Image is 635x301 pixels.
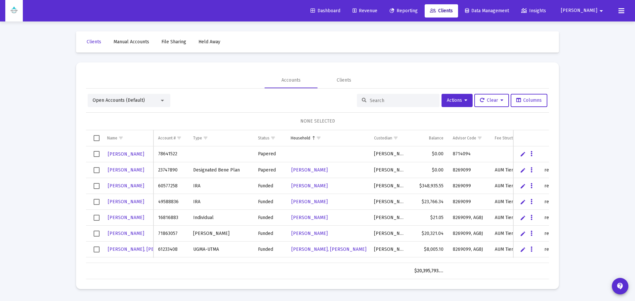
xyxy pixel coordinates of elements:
a: Reporting [384,4,423,18]
span: [PERSON_NAME] [291,231,328,236]
input: Search [370,98,435,103]
span: [PERSON_NAME] [108,231,144,236]
div: Papered [258,167,281,173]
a: Clients [425,4,458,18]
span: Reporting [390,8,418,14]
a: [PERSON_NAME] [107,213,145,222]
td: $23,766.34 [410,194,448,210]
td: Column Type [189,130,253,146]
a: Edit [520,231,526,237]
td: $8,005.10 [410,242,448,257]
td: 23747890 [153,162,189,178]
span: [PERSON_NAME] [291,262,328,268]
td: AUM Tiered Fee Structure (Pro-rated) [490,210,576,226]
a: Edit [520,167,526,173]
a: [PERSON_NAME] [291,197,328,207]
span: Dashboard [311,8,340,14]
td: AUM Tiered Fee Structure (Pro-rated) [490,162,576,178]
span: File Sharing [161,39,186,45]
span: Columns [516,97,542,103]
td: 8269099, AG8J [448,242,490,257]
td: IRA [189,178,253,194]
td: Column Advisor Code [448,130,490,146]
a: [PERSON_NAME] [291,260,328,270]
div: Funded [258,262,281,269]
a: Held Away [193,35,226,49]
span: Show filter options for column 'Status' [271,135,275,140]
div: Balance [429,135,444,141]
div: Type [193,135,202,141]
div: Data grid [86,130,549,279]
div: Funded [258,199,281,205]
td: [PERSON_NAME] [369,162,410,178]
div: Funded [258,183,281,189]
a: Dashboard [305,4,346,18]
td: 8269099 [448,194,490,210]
a: Revenue [347,4,383,18]
a: [PERSON_NAME] [107,181,145,191]
td: 49588836 [153,194,189,210]
div: $20,395,793.45 [414,268,443,274]
a: [PERSON_NAME] [107,165,145,175]
td: 8269099, AG8J [448,210,490,226]
a: File Sharing [156,35,191,49]
td: Rollover IRA [189,257,253,273]
td: Individual [189,210,253,226]
td: Column Custodian [369,130,410,146]
td: Column Fee Structure(s) [490,130,576,146]
a: [PERSON_NAME] [291,181,328,191]
a: Edit [520,199,526,205]
span: [PERSON_NAME] [108,151,144,157]
a: [PERSON_NAME] [107,229,145,238]
td: 8269099, AG8J [448,257,490,273]
span: Insights [521,8,546,14]
div: NONE SELECTED [91,118,544,125]
div: Select all [94,135,100,141]
td: [PERSON_NAME] [369,146,410,162]
td: $0.00 [410,162,448,178]
a: [PERSON_NAME], [PERSON_NAME] [291,245,367,254]
span: [PERSON_NAME] [561,8,597,14]
button: [PERSON_NAME] [553,4,613,17]
td: $0.00 [410,146,448,162]
td: 8714094 [448,146,490,162]
div: Funded [258,214,281,221]
td: 71863057 [153,226,189,242]
span: Actions [447,97,467,103]
td: UGMA-UTMA [189,242,253,257]
span: [PERSON_NAME] [108,183,144,189]
td: AUM Tiered Fee Structure (Pro-rated) [490,178,576,194]
a: Manual Accounts [108,35,154,49]
td: IRA [189,194,253,210]
div: Papered [258,151,281,157]
td: [PERSON_NAME] [369,194,410,210]
div: Advisor Code [453,135,476,141]
td: 8269099, AG8J [448,226,490,242]
div: Funded [258,246,281,253]
img: Dashboard [10,4,18,18]
span: [PERSON_NAME] [291,183,328,189]
span: Manual Accounts [113,39,149,45]
td: [PERSON_NAME] [369,242,410,257]
a: Edit [520,183,526,189]
td: AUM Tiered Fee Structure [490,242,576,257]
mat-icon: arrow_drop_down [597,4,605,18]
td: Designated Bene Plan [189,162,253,178]
td: 16816883 [153,210,189,226]
td: Column Household [286,130,369,146]
td: 39849774 [153,257,189,273]
a: [PERSON_NAME] [291,213,328,222]
span: Data Management [465,8,509,14]
td: AUM Tiered Fee Structure [490,257,576,273]
div: Name [107,135,117,141]
div: Select row [94,215,100,221]
td: $348,935.55 [410,178,448,194]
span: Clients [430,8,453,14]
a: [PERSON_NAME] [107,197,145,207]
td: [PERSON_NAME] [369,257,410,273]
a: Edit [520,246,526,252]
td: Column Status [253,130,286,146]
div: Select row [94,231,100,237]
a: Edit [520,151,526,157]
div: Clients [337,77,351,84]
